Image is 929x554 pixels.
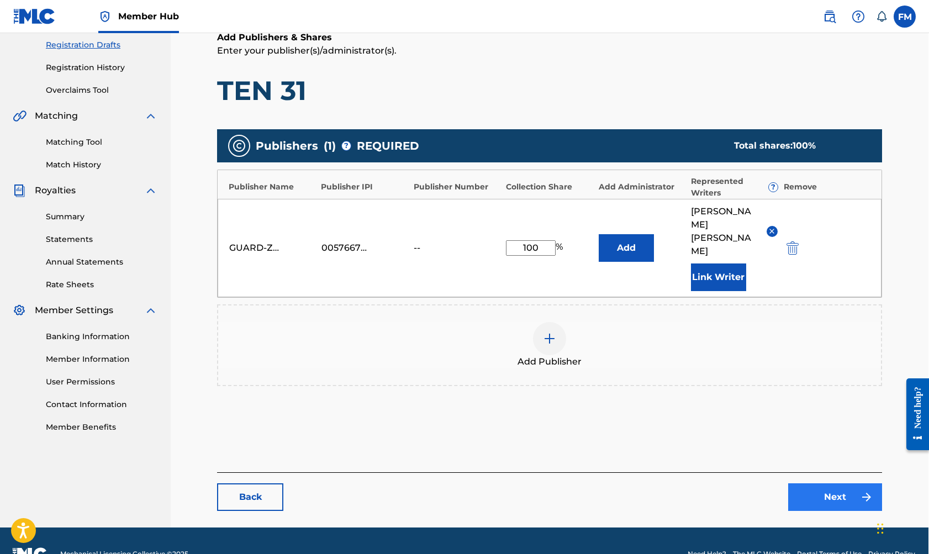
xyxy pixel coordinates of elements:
[217,74,882,107] h1: TEN 31
[144,304,157,317] img: expand
[860,490,873,504] img: f7272a7cc735f4ea7f67.svg
[13,8,56,24] img: MLC Logo
[46,421,157,433] a: Member Benefits
[793,140,816,151] span: 100 %
[144,184,157,197] img: expand
[874,501,929,554] iframe: Chat Widget
[46,211,157,223] a: Summary
[46,353,157,365] a: Member Information
[342,141,351,150] span: ?
[898,367,929,462] iframe: Resource Center
[46,62,157,73] a: Registration History
[599,234,654,262] button: Add
[876,11,887,22] div: Notifications
[414,181,500,193] div: Publisher Number
[823,10,836,23] img: search
[13,109,27,123] img: Matching
[46,136,157,148] a: Matching Tool
[847,6,869,28] div: Help
[46,234,157,245] a: Statements
[599,181,685,193] div: Add Administrator
[217,483,283,511] a: Back
[543,332,556,345] img: add
[46,256,157,268] a: Annual Statements
[13,304,26,317] img: Member Settings
[788,483,882,511] a: Next
[734,139,860,152] div: Total shares:
[691,176,778,199] div: Represented Writers
[46,279,157,291] a: Rate Sheets
[46,39,157,51] a: Registration Drafts
[46,159,157,171] a: Match History
[217,31,882,44] h6: Add Publishers & Shares
[46,399,157,410] a: Contact Information
[357,138,419,154] span: REQUIRED
[217,44,882,57] p: Enter your publisher(s)/administrator(s).
[35,109,78,123] span: Matching
[787,241,799,255] img: 12a2ab48e56ec057fbd8.svg
[784,181,870,193] div: Remove
[768,227,776,235] img: remove-from-list-button
[769,183,778,192] span: ?
[691,205,758,258] span: [PERSON_NAME] [PERSON_NAME]
[46,331,157,342] a: Banking Information
[46,376,157,388] a: User Permissions
[13,184,26,197] img: Royalties
[144,109,157,123] img: expand
[894,6,916,28] div: User Menu
[98,10,112,23] img: Top Rightsholder
[35,304,113,317] span: Member Settings
[324,138,336,154] span: ( 1 )
[35,184,76,197] span: Royalties
[118,10,179,23] span: Member Hub
[233,139,246,152] img: publishers
[877,512,884,545] div: Drag
[518,355,582,368] span: Add Publisher
[852,10,865,23] img: help
[321,181,408,193] div: Publisher IPI
[691,263,746,291] button: Link Writer
[556,240,566,256] span: %
[506,181,593,193] div: Collection Share
[256,138,318,154] span: Publishers
[46,85,157,96] a: Overclaims Tool
[819,6,841,28] a: Public Search
[229,181,315,193] div: Publisher Name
